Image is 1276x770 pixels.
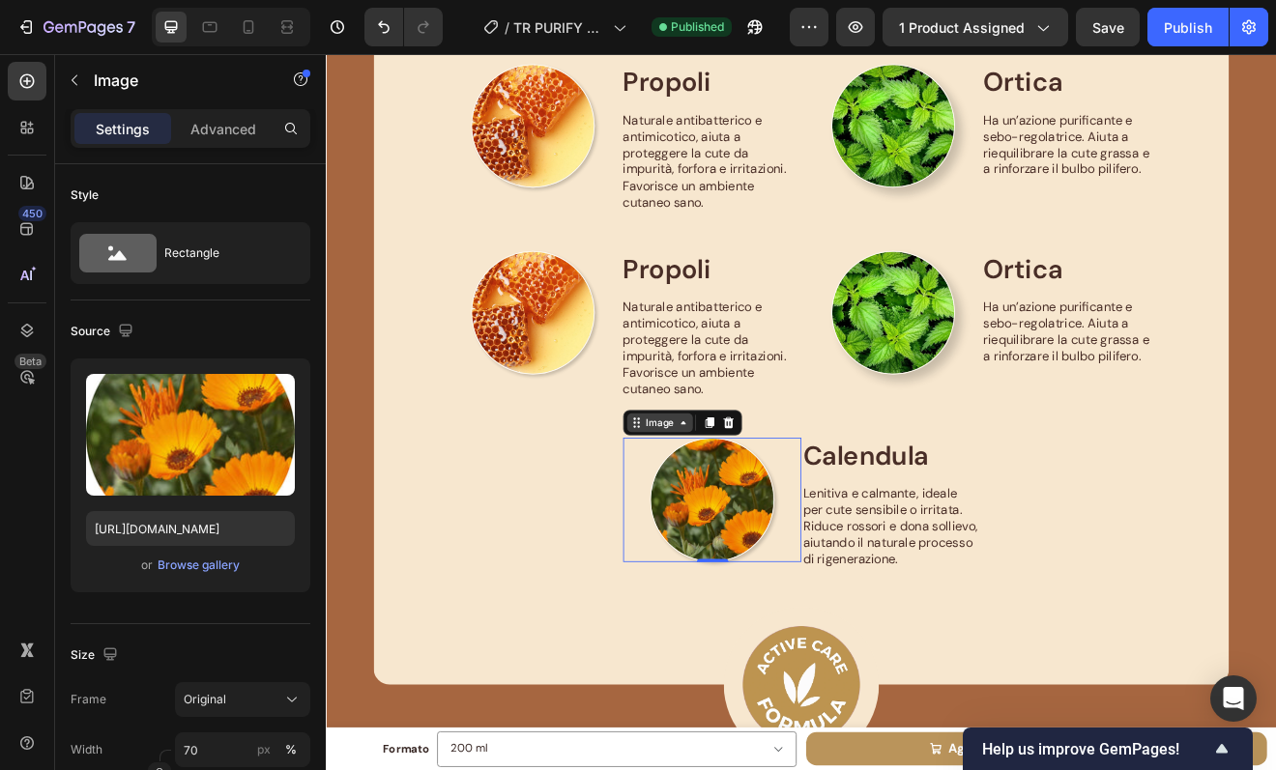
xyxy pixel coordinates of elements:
p: Advanced [190,119,256,139]
span: / [505,17,509,38]
p: 7 [127,15,135,39]
span: Save [1092,19,1124,36]
div: Open Intercom Messenger [1210,675,1257,722]
div: 450 [18,206,46,221]
p: Ortica [802,14,1014,56]
img: CALENDULA.jpg [395,469,548,621]
span: Original [184,691,226,708]
img: preview-image [86,374,295,496]
button: Publish [1147,8,1229,46]
p: Settings [96,119,150,139]
p: Propoli [362,242,574,284]
span: TR PURIFY OIL [513,17,605,38]
button: 1 product assigned [883,8,1068,46]
img: PROPOLI.jpg [177,241,328,391]
iframe: Design area [326,54,1276,770]
p: Ha un’azione purificante e sebo-regolatrice. Aiuta a riequilibrare la cute grassa e a rinforzare ... [802,71,1014,152]
button: Original [175,682,310,717]
div: Source [71,319,137,345]
div: Browse gallery [158,556,240,574]
p: Lenitiva e calmante, ideale per cute sensibile o irritata. Riduce rossori e dona sollievo, aiutan... [582,527,796,627]
p: Calendula [582,471,796,512]
div: Rectangle [164,231,282,275]
span: Published [671,18,724,36]
button: % [252,738,275,761]
div: Publish [1164,17,1212,38]
button: Show survey - Help us improve GemPages! [982,737,1233,760]
p: Image [94,69,258,92]
p: Ortica [802,242,1014,284]
span: Help us improve GemPages! [982,740,1210,758]
label: Frame [71,691,106,708]
div: Beta [14,354,46,369]
div: Size [71,642,122,669]
div: Image [387,442,428,459]
div: % [285,741,297,758]
img: ORTICA.jpg [617,13,768,163]
p: Naturale antibatterico e antimicotico, aiuta a proteggere la cute da impurità, forfora e irritazi... [362,71,574,192]
img: ORTICA.jpg [617,241,768,391]
label: Width [71,741,102,758]
p: Naturale antibatterico e antimicotico, aiuta a proteggere la cute da impurità, forfora e irritazi... [362,299,574,420]
button: Browse gallery [157,556,241,575]
button: Save [1076,8,1140,46]
div: Undo/Redo [364,8,443,46]
span: or [141,554,153,577]
p: Ha un’azione purificante e sebo-regolatrice. Aiuta a riequilibrare la cute grassa e a rinforzare ... [802,299,1014,380]
input: px% [175,732,310,767]
input: https://example.com/image.jpg [86,511,295,546]
div: Style [71,186,99,204]
button: px [279,738,303,761]
button: 7 [8,8,144,46]
div: px [257,741,271,758]
span: 1 product assigned [899,17,1025,38]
